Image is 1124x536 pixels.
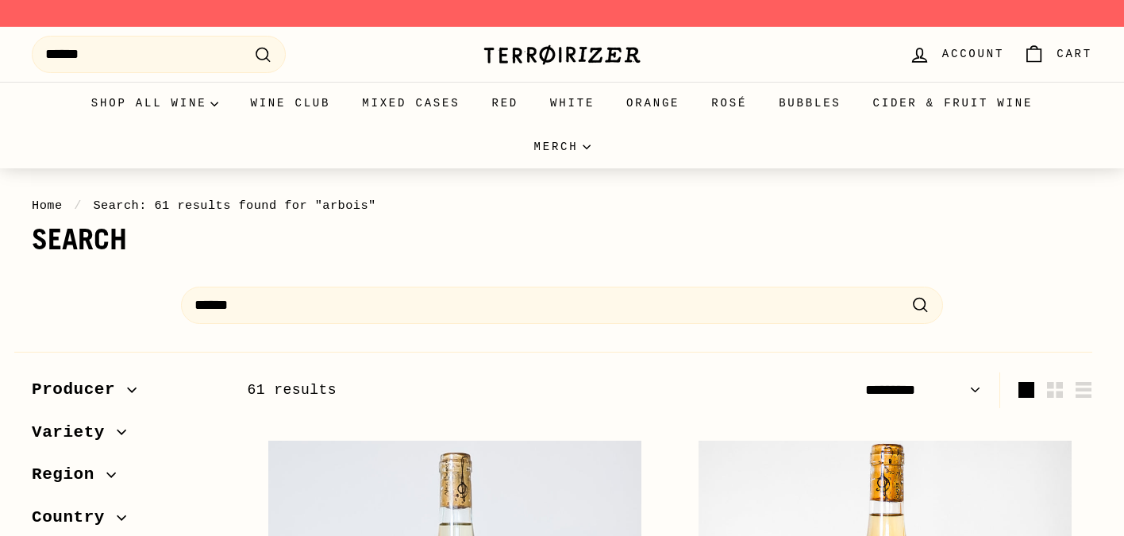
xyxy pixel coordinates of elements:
[32,504,117,531] span: Country
[32,199,63,213] a: Home
[695,82,763,125] a: Rosé
[248,379,670,402] div: 61 results
[32,196,1092,215] nav: breadcrumbs
[234,82,346,125] a: Wine Club
[346,82,475,125] a: Mixed Cases
[70,199,86,213] span: /
[32,372,222,415] button: Producer
[1014,31,1102,78] a: Cart
[475,82,534,125] a: Red
[32,415,222,458] button: Variety
[1057,46,1092,64] span: Cart
[93,199,375,213] span: Search: 61 results found for "arbois"
[942,46,1004,64] span: Account
[75,82,235,125] summary: Shop all wine
[610,82,695,125] a: Orange
[32,224,1092,256] h1: Search
[857,82,1049,125] a: Cider & Fruit Wine
[32,419,117,446] span: Variety
[32,461,106,488] span: Region
[518,125,606,168] summary: Merch
[899,31,1014,78] a: Account
[32,457,222,500] button: Region
[763,82,856,125] a: Bubbles
[534,82,610,125] a: White
[32,376,127,403] span: Producer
